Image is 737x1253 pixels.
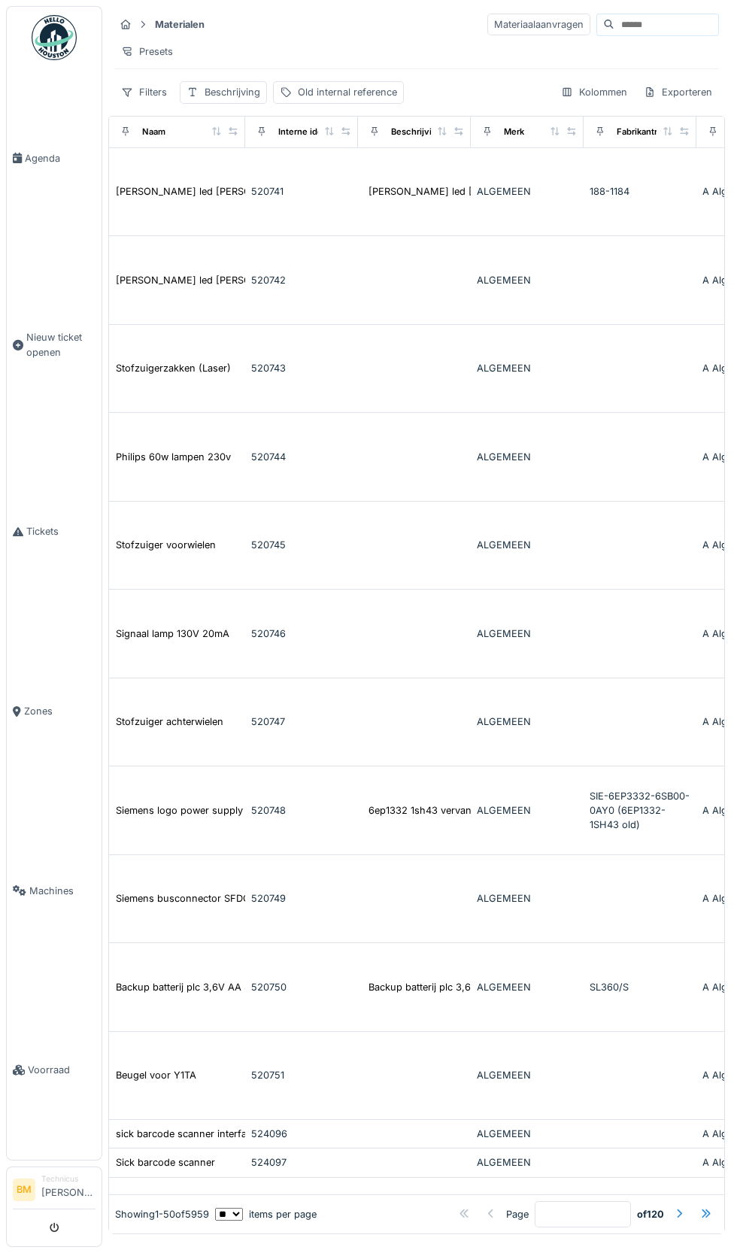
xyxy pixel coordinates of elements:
[477,803,578,818] div: ALGEMEEN
[487,14,590,35] div: Materiaalaanvragen
[7,68,102,248] a: Agenda
[149,17,211,32] strong: Materialen
[251,980,352,994] div: 520750
[477,714,578,729] div: ALGEMEEN
[504,126,524,138] div: Merk
[251,273,352,287] div: 520742
[115,1207,209,1221] div: Showing 1 - 50 of 5959
[590,184,690,199] div: 188-1184
[368,803,626,818] div: 6ep1332 1sh43 vervangen door SIE-6EP3332-6SB00-...
[41,1173,96,1206] li: [PERSON_NAME]
[116,891,267,906] div: Siemens busconnector SFDG/V8
[506,1207,529,1221] div: Page
[7,801,102,981] a: Machines
[215,1207,317,1221] div: items per page
[477,1127,578,1141] div: ALGEMEEN
[26,330,96,359] span: Nieuw ticket openen
[7,981,102,1160] a: Voorraad
[13,1179,35,1201] li: BM
[251,538,352,552] div: 520745
[477,980,578,994] div: ALGEMEEN
[477,361,578,375] div: ALGEMEEN
[637,81,719,103] div: Exporteren
[637,1207,664,1221] strong: of 120
[391,126,442,138] div: Beschrijving
[116,1068,196,1082] div: Beugel voor Y1TA
[251,1068,352,1082] div: 520751
[24,704,96,718] span: Zones
[116,273,328,287] div: [PERSON_NAME] led [PERSON_NAME] 24vdc
[554,81,634,103] div: Kolommen
[116,980,274,994] div: Backup batterij plc 3,6V AA SL360
[28,1063,96,1077] span: Voorraad
[278,126,359,138] div: Interne identificator
[41,1173,96,1185] div: Technicus
[205,85,260,99] div: Beschrijving
[116,626,229,641] div: Signaal lamp 130V 20mA
[116,450,231,464] div: Philips 60w lampen 230v
[116,803,263,818] div: Siemens logo power supply 24v
[116,361,231,375] div: Stofzuigerzakken (Laser)
[617,126,695,138] div: Fabrikantreferentie
[477,626,578,641] div: ALGEMEEN
[477,450,578,464] div: ALGEMEEN
[116,714,223,729] div: Stofzuiger achterwielen
[251,361,352,375] div: 520743
[590,980,690,994] div: SL360/S
[29,884,96,898] span: Machines
[477,1155,578,1170] div: ALGEMEEN
[25,151,96,165] span: Agenda
[251,891,352,906] div: 520749
[251,626,352,641] div: 520746
[477,1068,578,1082] div: ALGEMEEN
[7,442,102,622] a: Tickets
[477,538,578,552] div: ALGEMEEN
[251,450,352,464] div: 520744
[368,980,601,994] div: Backup batterij plc 3,6V AA SIMATIC S5 BATTERI...
[298,85,397,99] div: Old internal reference
[251,714,352,729] div: 520747
[116,1127,257,1141] div: sick barcode scanner interface
[477,891,578,906] div: ALGEMEEN
[114,81,174,103] div: Filters
[590,789,690,833] div: SIE-6EP3332-6SB00-0AY0 (6EP1332-1SH43 old)
[7,621,102,801] a: Zones
[251,803,352,818] div: 520748
[477,273,578,287] div: ALGEMEEN
[251,184,352,199] div: 520741
[13,1173,96,1209] a: BM Technicus[PERSON_NAME]
[368,184,581,199] div: [PERSON_NAME] led [PERSON_NAME] 24vdc
[114,41,180,62] div: Presets
[251,1127,352,1141] div: 524096
[26,524,96,539] span: Tickets
[251,1155,352,1170] div: 524097
[116,1155,215,1170] div: Sick barcode scanner
[142,126,165,138] div: Naam
[116,538,216,552] div: Stofzuiger voorwielen
[477,184,578,199] div: ALGEMEEN
[7,248,102,442] a: Nieuw ticket openen
[116,184,328,199] div: [PERSON_NAME] led [PERSON_NAME] 24vdc
[32,15,77,60] img: Badge_color-CXgf-gQk.svg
